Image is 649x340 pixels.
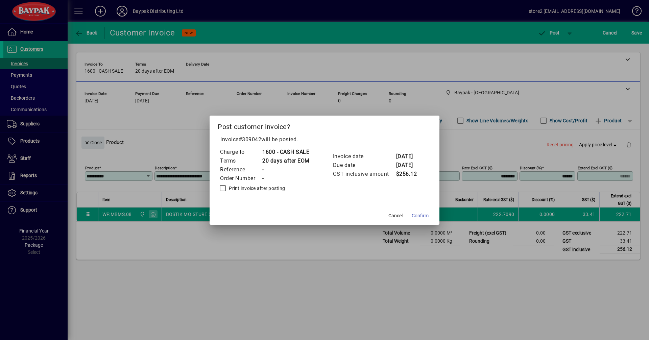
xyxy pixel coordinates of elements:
[210,116,439,135] h2: Post customer invoice?
[396,170,423,178] td: $256.12
[218,136,431,144] p: Invoice will be posted .
[333,152,396,161] td: Invoice date
[385,210,406,222] button: Cancel
[220,165,262,174] td: Reference
[396,152,423,161] td: [DATE]
[412,212,429,219] span: Confirm
[220,156,262,165] td: Terms
[409,210,431,222] button: Confirm
[262,174,310,183] td: -
[333,170,396,178] td: GST inclusive amount
[220,148,262,156] td: Charge to
[262,156,310,165] td: 20 days after EOM
[227,185,285,192] label: Print invoice after posting
[262,165,310,174] td: -
[333,161,396,170] td: Due date
[396,161,423,170] td: [DATE]
[220,174,262,183] td: Order Number
[262,148,310,156] td: 1600 - CASH SALE
[388,212,403,219] span: Cancel
[239,136,262,143] span: #309042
